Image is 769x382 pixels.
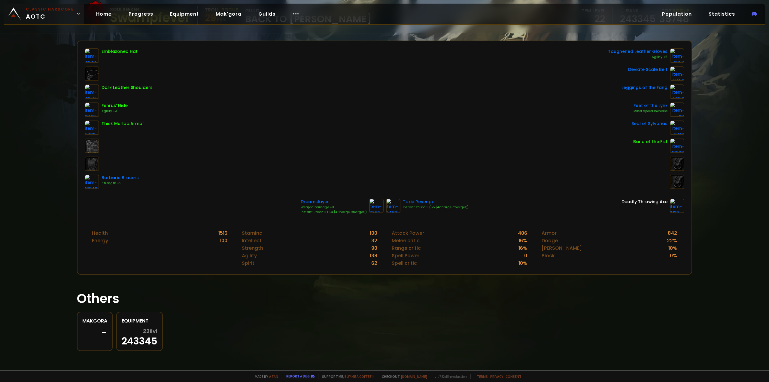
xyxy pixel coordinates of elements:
div: Energy [92,237,108,244]
div: Instant Poison II (55 |4Charge:Charges;) [403,205,469,210]
div: Melee critic [392,237,420,244]
img: item-4252 [85,84,99,99]
div: 100 [220,237,227,244]
div: 138 [370,252,377,259]
div: 842 [668,229,677,237]
div: Dodge [542,237,558,244]
div: Attack Power [392,229,424,237]
div: 0 [524,252,527,259]
div: Leggings of the Fang [622,84,667,91]
span: Checkout [378,374,427,379]
div: Block [542,252,555,259]
a: Mak'gora [211,8,246,20]
div: Makgora [82,317,107,325]
a: Makgora- [77,312,113,351]
div: 10 % [668,244,677,252]
a: Statistics [704,8,740,20]
a: a fan [269,374,278,379]
div: 90 [371,244,377,252]
div: 22 % [667,237,677,244]
a: Terms [477,374,488,379]
a: Home [91,8,117,20]
div: Strength +5 [102,181,139,186]
div: 406 [518,229,527,237]
a: Equipment22ilvl243345 [116,312,163,351]
div: [PERSON_NAME] [542,244,582,252]
div: Weapon Damage +3 [301,205,367,210]
a: [DOMAIN_NAME] [401,374,427,379]
div: Toxic Revenger [403,199,469,205]
div: Strength [242,244,263,252]
div: Armor [542,229,557,237]
img: item-1121 [670,102,684,117]
div: 10 % [518,259,527,267]
div: Instant Poison II (54 |4Charge:Charges;) [301,210,367,215]
a: Equipment [165,8,204,20]
div: Health [92,229,108,237]
div: Agility +3 [102,109,128,114]
img: item-7752 [369,199,384,213]
a: Guilds [254,8,280,20]
div: Band of the Fist [633,139,667,145]
div: Stamina [242,229,263,237]
img: item-6340 [85,102,99,117]
img: item-4253 [670,48,684,63]
a: Buy me a coffee [345,374,374,379]
div: Minor Speed Increase [634,109,667,114]
div: Spell Power [392,252,419,259]
div: Fenrus' Hide [102,102,128,109]
div: 1516 [218,229,227,237]
div: Intellect [242,237,262,244]
div: 243345 [122,328,157,346]
img: item-6468 [670,66,684,81]
span: v. d752d5 - production [431,374,467,379]
div: Thick Murloc Armor [102,121,144,127]
div: Feet of the Lynx [634,102,667,109]
a: Privacy [490,374,503,379]
div: 100 [370,229,377,237]
div: Deadly Throwing Axe [622,199,667,205]
div: 16 % [518,244,527,252]
div: Range critic [392,244,421,252]
h1: Others [77,289,692,308]
div: Dark Leather Shoulders [102,84,153,91]
div: Toughened Leather Gloves [608,48,667,55]
a: Report a bug [286,374,310,378]
div: Spirit [242,259,254,267]
img: item-18948 [85,175,99,189]
a: Progress [124,8,158,20]
div: Equipment [122,317,157,325]
img: item-5782 [85,121,99,135]
div: Agility +5 [608,55,667,60]
a: Classic HardcoreAOTC [4,4,84,24]
div: Dreamslayer [301,199,367,205]
a: Population [657,8,697,20]
div: - [82,328,107,337]
div: 32 [371,237,377,244]
div: Barbaric Bracers [102,175,139,181]
span: 22 ilvl [143,328,157,334]
div: Agility [242,252,257,259]
div: 62 [371,259,377,267]
div: 0 % [670,252,677,259]
div: Spell critic [392,259,417,267]
span: Made by [251,374,278,379]
img: item-10410 [670,84,684,99]
span: Support me, [318,374,374,379]
img: item-3137 [670,199,684,213]
img: item-9453 [386,199,400,213]
span: AOTC [26,7,74,21]
img: item-4048 [85,48,99,63]
a: Consent [506,374,521,379]
div: 16 % [518,237,527,244]
div: Seal of Sylvanas [631,121,667,127]
img: item-6414 [670,121,684,135]
img: item-17694 [670,139,684,153]
div: Emblazoned Hat [102,48,138,55]
small: Classic Hardcore [26,7,74,12]
div: Deviate Scale Belt [628,66,667,73]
